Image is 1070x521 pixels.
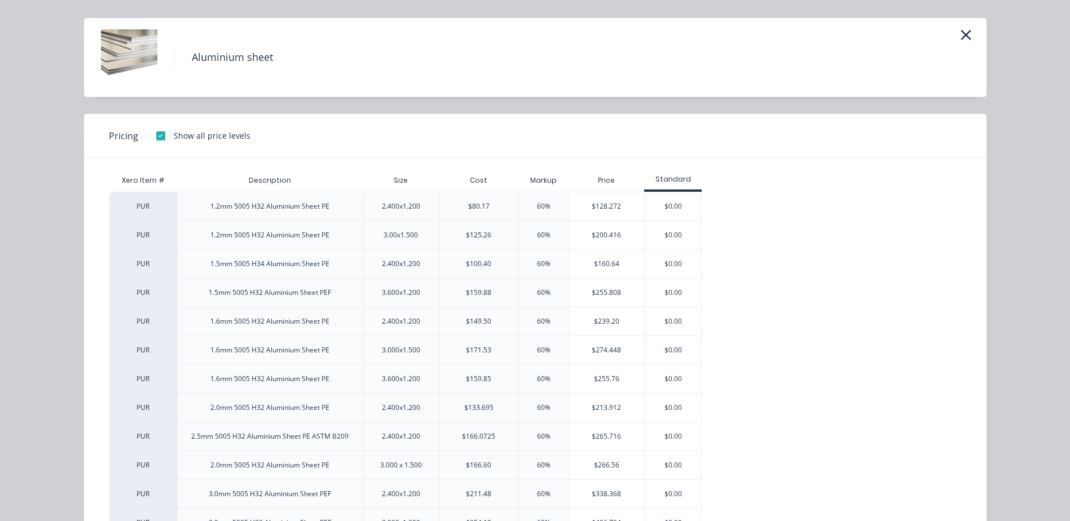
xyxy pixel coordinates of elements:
[240,166,300,195] div: Description
[466,345,491,355] div: $171.53
[462,431,495,441] div: $166.0725
[382,403,420,413] div: 2.400x1.200
[210,201,329,211] div: 1.2mm 5005 H32 Aluminium Sheet PE
[466,489,491,499] div: $211.48
[569,451,645,479] div: $266.56
[385,166,417,195] div: Size
[466,374,491,384] div: $159.85
[210,460,329,470] div: 2.0mm 5005 H32 Aluminium Sheet PE
[569,307,645,335] div: $239.20
[645,365,701,393] div: $0.00
[109,249,177,278] div: PUR
[382,288,420,298] div: 3.600x1.200
[569,169,645,192] div: Price
[109,451,177,479] div: PUR
[645,221,701,249] div: $0.00
[537,460,551,470] div: 60%
[109,129,138,143] span: Pricing
[209,288,331,298] div: 1.5mm 5005 H32 Aluminium Sheet PEF
[210,230,329,240] div: 1.2mm 5005 H32 Aluminium Sheet PE
[382,431,420,441] div: 2.400x1.200
[645,451,701,479] div: $0.00
[537,489,551,499] div: 60%
[468,201,490,211] div: $80.17
[466,460,491,470] div: $166.60
[210,403,329,413] div: 2.0mm 5005 H32 Aluminium Sheet PE
[569,480,645,508] div: $338.368
[174,47,290,68] h4: Aluminium sheet
[382,345,420,355] div: 3.000x1.500
[466,288,491,298] div: $159.88
[174,130,250,142] div: Show all price levels
[384,230,418,240] div: 3.00x1.500
[382,489,420,499] div: 2.400x1.200
[537,288,551,298] div: 60%
[537,230,551,240] div: 60%
[645,307,701,335] div: $0.00
[210,345,329,355] div: 1.6mm 5005 H32 Aluminium Sheet PE
[645,192,701,220] div: $0.00
[466,230,491,240] div: $125.26
[569,365,645,393] div: $255.76
[645,336,701,364] div: $0.00
[645,250,701,278] div: $0.00
[109,220,177,249] div: PUR
[209,489,331,499] div: 3.0mm 5005 H32 Aluminium Sheet PEF
[569,250,645,278] div: $160.64
[101,29,157,86] img: Aluminium sheet
[109,335,177,364] div: PUR
[382,201,420,211] div: 2.400x1.200
[537,345,551,355] div: 60%
[569,394,645,422] div: $213.912
[645,279,701,307] div: $0.00
[569,279,645,307] div: $255.808
[210,316,329,326] div: 1.6mm 5005 H32 Aluminium Sheet PE
[645,422,701,451] div: $0.00
[466,259,491,269] div: $100.40
[109,192,177,220] div: PUR
[537,403,551,413] div: 60%
[644,174,702,184] div: Standard
[210,374,329,384] div: 1.6mm 5005 H32 Aluminium Sheet PE
[109,393,177,422] div: PUR
[382,316,420,326] div: 2.400x1.200
[109,479,177,508] div: PUR
[645,480,701,508] div: $0.00
[382,374,420,384] div: 3.600x1.200
[109,169,177,192] div: Xero Item #
[439,169,518,192] div: Cost
[109,422,177,451] div: PUR
[210,259,329,269] div: 1.5mm 5005 H34 Aluminium Sheet PE
[537,431,551,441] div: 60%
[645,394,701,422] div: $0.00
[569,336,645,364] div: $274.448
[380,460,422,470] div: 3.000 x 1.500
[537,259,551,269] div: 60%
[109,307,177,335] div: PUR
[518,169,569,192] div: Markup
[537,201,551,211] div: 60%
[464,403,494,413] div: $133.695
[569,422,645,451] div: $265.716
[382,259,420,269] div: 2.400x1.200
[109,364,177,393] div: PUR
[537,316,551,326] div: 60%
[191,431,349,441] div: 2.5mm 5005 H32 Aluminium Sheet PE ASTM B209
[466,316,491,326] div: $149.50
[569,192,645,220] div: $128.272
[569,221,645,249] div: $200.416
[109,278,177,307] div: PUR
[537,374,551,384] div: 60%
